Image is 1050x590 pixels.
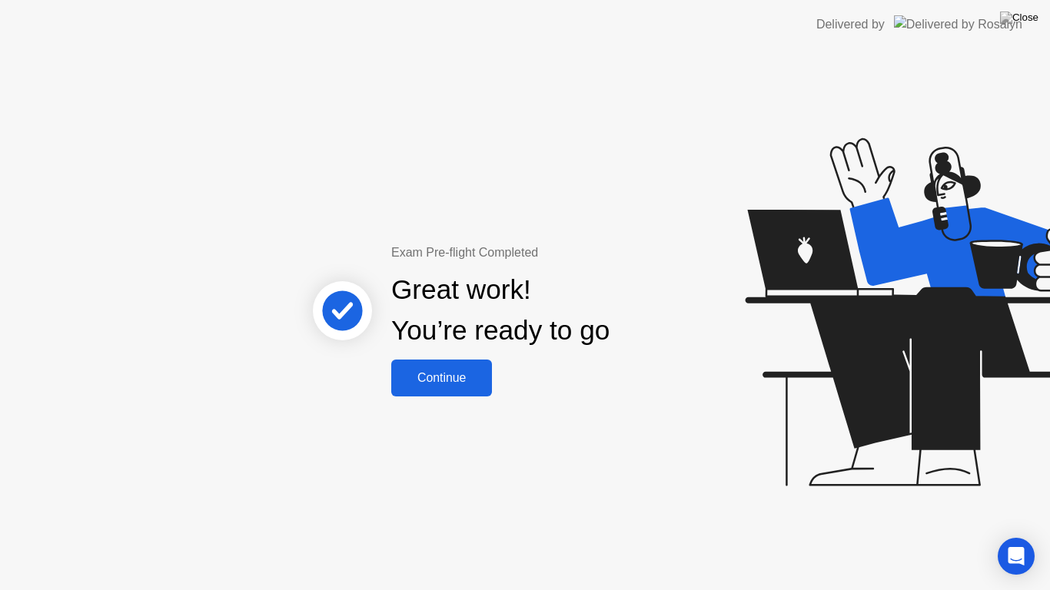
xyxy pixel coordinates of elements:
[391,360,492,396] button: Continue
[998,538,1035,575] div: Open Intercom Messenger
[816,15,885,34] div: Delivered by
[894,15,1022,33] img: Delivered by Rosalyn
[391,270,610,351] div: Great work! You’re ready to go
[391,244,709,262] div: Exam Pre-flight Completed
[1000,12,1038,24] img: Close
[396,371,487,385] div: Continue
